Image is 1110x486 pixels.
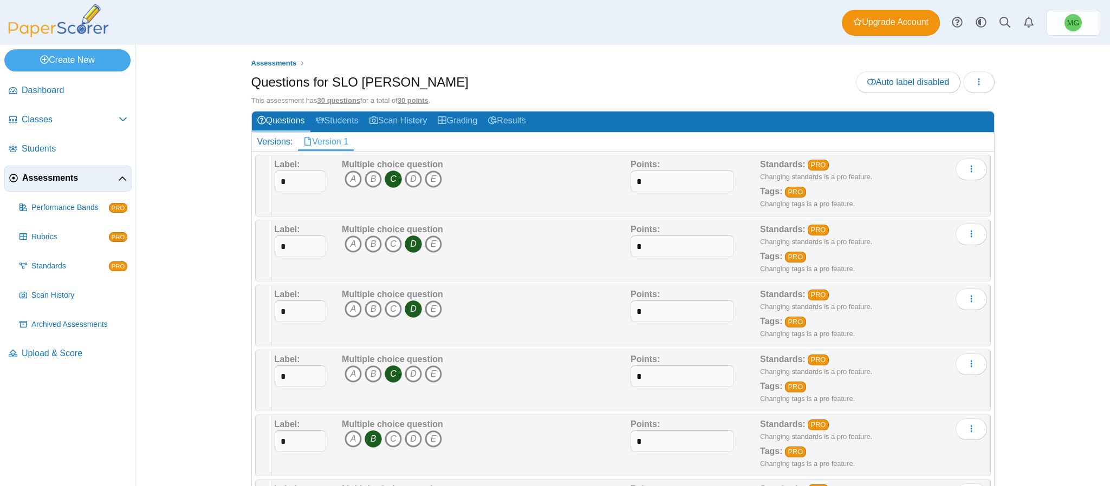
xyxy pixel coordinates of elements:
[385,430,402,448] i: C
[342,225,443,234] b: Multiple choice question
[631,290,660,299] b: Points:
[483,111,531,132] a: Results
[15,195,132,221] a: Performance Bands PRO
[31,202,109,213] span: Performance Bands
[345,365,362,383] i: A
[425,170,442,188] i: E
[785,317,806,327] a: PRO
[405,170,422,188] i: D
[15,283,132,308] a: Scan History
[365,235,382,253] i: B
[760,252,782,261] b: Tags:
[760,419,806,429] b: Standards:
[631,160,660,169] b: Points:
[760,330,855,338] small: Changing tags is a pro feature.
[425,235,442,253] i: E
[842,10,940,36] a: Upgrade Account
[365,300,382,318] i: B
[760,160,806,169] b: Standards:
[853,16,929,28] span: Upgrade Account
[365,365,382,383] i: B
[31,261,109,272] span: Standards
[251,96,995,106] div: This assessment has for a total of .
[342,419,443,429] b: Multiple choice question
[631,354,660,364] b: Points:
[425,365,442,383] i: E
[31,319,127,330] span: Archived Assessments
[808,419,829,430] a: PRO
[760,200,855,208] small: Changing tags is a pro feature.
[365,430,382,448] i: B
[22,84,127,96] span: Dashboard
[275,419,300,429] b: Label:
[432,111,483,132] a: Grading
[808,290,829,300] a: PRO
[631,419,660,429] b: Points:
[22,347,127,359] span: Upload & Score
[365,170,382,188] i: B
[251,59,297,67] span: Assessments
[317,96,360,104] u: 30 questions
[109,203,127,213] span: PRO
[342,354,443,364] b: Multiple choice question
[405,300,422,318] i: D
[956,353,987,375] button: More options
[22,172,118,184] span: Assessments
[760,303,872,311] small: Changing standards is a pro feature.
[31,290,127,301] span: Scan History
[405,235,422,253] i: D
[4,166,132,192] a: Assessments
[15,253,132,279] a: Standards PRO
[4,341,132,367] a: Upload & Score
[956,418,987,440] button: More options
[251,73,469,91] h1: Questions for SLO [PERSON_NAME]
[856,71,960,93] a: Auto label disabled
[760,382,782,391] b: Tags:
[298,133,354,151] a: Version 1
[275,160,300,169] b: Label:
[385,300,402,318] i: C
[248,57,299,70] a: Assessments
[760,265,855,273] small: Changing tags is a pro feature.
[956,224,987,245] button: More options
[275,290,300,299] b: Label:
[275,225,300,234] b: Label:
[760,459,855,468] small: Changing tags is a pro feature.
[760,173,872,181] small: Changing standards is a pro feature.
[22,114,119,126] span: Classes
[1067,19,1080,27] span: Misty Gaynair
[4,49,131,71] a: Create New
[15,224,132,250] a: Rubrics PRO
[275,354,300,364] b: Label:
[760,317,782,326] b: Tags:
[398,96,429,104] u: 30 points
[310,111,364,132] a: Students
[956,159,987,180] button: More options
[785,252,806,262] a: PRO
[785,446,806,457] a: PRO
[785,382,806,392] a: PRO
[4,30,113,39] a: PaperScorer
[425,300,442,318] i: E
[760,290,806,299] b: Standards:
[808,225,829,235] a: PRO
[345,235,362,253] i: A
[1046,10,1100,36] a: Misty Gaynair
[345,430,362,448] i: A
[15,312,132,338] a: Archived Assessments
[31,232,109,242] span: Rubrics
[22,143,127,155] span: Students
[631,225,660,234] b: Points:
[425,430,442,448] i: E
[760,187,782,196] b: Tags:
[345,300,362,318] i: A
[405,430,422,448] i: D
[760,432,872,441] small: Changing standards is a pro feature.
[385,235,402,253] i: C
[342,290,443,299] b: Multiple choice question
[109,261,127,271] span: PRO
[342,160,443,169] b: Multiple choice question
[4,4,113,37] img: PaperScorer
[385,170,402,188] i: C
[867,77,949,87] span: Auto label disabled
